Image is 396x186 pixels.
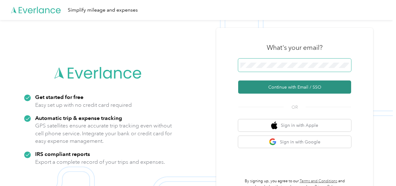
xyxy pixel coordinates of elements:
img: google logo [269,138,277,146]
p: Easy set up with no credit card required [35,101,132,109]
div: Simplify mileage and expenses [68,6,138,14]
button: apple logoSign in with Apple [238,119,351,132]
a: Terms and Conditions [300,179,337,183]
p: GPS satellites ensure accurate trip tracking even without cell phone service. Integrate your bank... [35,122,172,145]
strong: Automatic trip & expense tracking [35,115,122,121]
h3: What's your email? [267,43,323,52]
strong: IRS compliant reports [35,151,90,157]
img: apple logo [271,121,277,129]
button: google logoSign in with Google [238,136,351,148]
p: Export a complete record of your trips and expenses. [35,158,165,166]
span: OR [284,104,306,111]
button: Continue with Email / SSO [238,80,351,94]
strong: Get started for free [35,94,83,100]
